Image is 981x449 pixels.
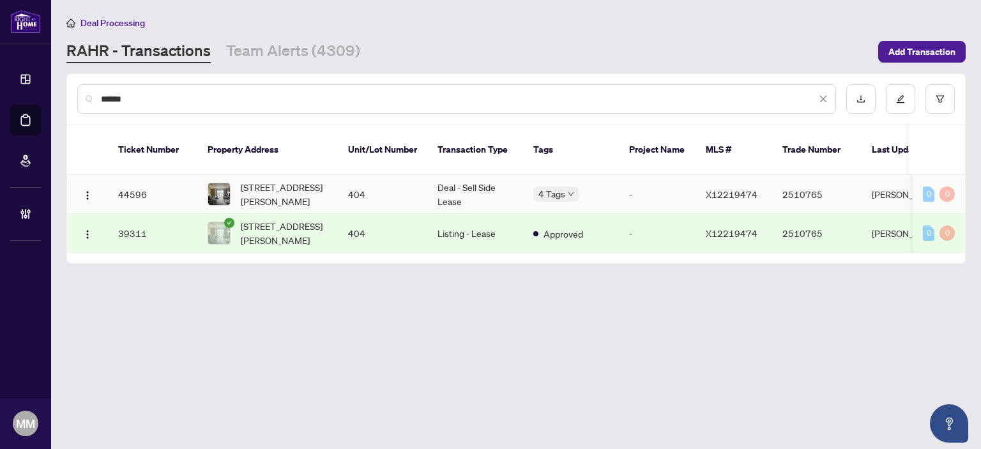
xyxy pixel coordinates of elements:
[224,218,234,228] span: check-circle
[538,186,565,201] span: 4 Tags
[862,125,957,175] th: Last Updated By
[939,225,955,241] div: 0
[544,227,583,241] span: Approved
[878,41,966,63] button: Add Transaction
[862,214,957,253] td: [PERSON_NAME]
[427,214,523,253] td: Listing - Lease
[772,125,862,175] th: Trade Number
[197,125,338,175] th: Property Address
[77,184,98,204] button: Logo
[66,19,75,27] span: home
[77,223,98,243] button: Logo
[208,183,230,205] img: thumbnail-img
[888,42,955,62] span: Add Transaction
[846,84,876,114] button: download
[925,84,955,114] button: filter
[896,95,905,103] span: edit
[338,214,427,253] td: 404
[923,186,934,202] div: 0
[923,225,934,241] div: 0
[568,191,574,197] span: down
[706,227,757,239] span: X12219474
[66,40,211,63] a: RAHR - Transactions
[82,229,93,240] img: Logo
[208,222,230,244] img: thumbnail-img
[16,415,35,432] span: MM
[619,175,696,214] td: -
[706,188,757,200] span: X12219474
[523,125,619,175] th: Tags
[862,175,957,214] td: [PERSON_NAME]
[886,84,915,114] button: edit
[427,175,523,214] td: Deal - Sell Side Lease
[108,125,197,175] th: Ticket Number
[241,219,328,247] span: [STREET_ADDRESS][PERSON_NAME]
[338,125,427,175] th: Unit/Lot Number
[772,175,862,214] td: 2510765
[772,214,862,253] td: 2510765
[696,125,772,175] th: MLS #
[930,404,968,443] button: Open asap
[80,17,145,29] span: Deal Processing
[226,40,360,63] a: Team Alerts (4309)
[10,10,41,33] img: logo
[619,214,696,253] td: -
[427,125,523,175] th: Transaction Type
[619,125,696,175] th: Project Name
[819,95,828,103] span: close
[241,180,328,208] span: [STREET_ADDRESS][PERSON_NAME]
[82,190,93,201] img: Logo
[939,186,955,202] div: 0
[108,175,197,214] td: 44596
[108,214,197,253] td: 39311
[936,95,945,103] span: filter
[338,175,427,214] td: 404
[856,95,865,103] span: download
